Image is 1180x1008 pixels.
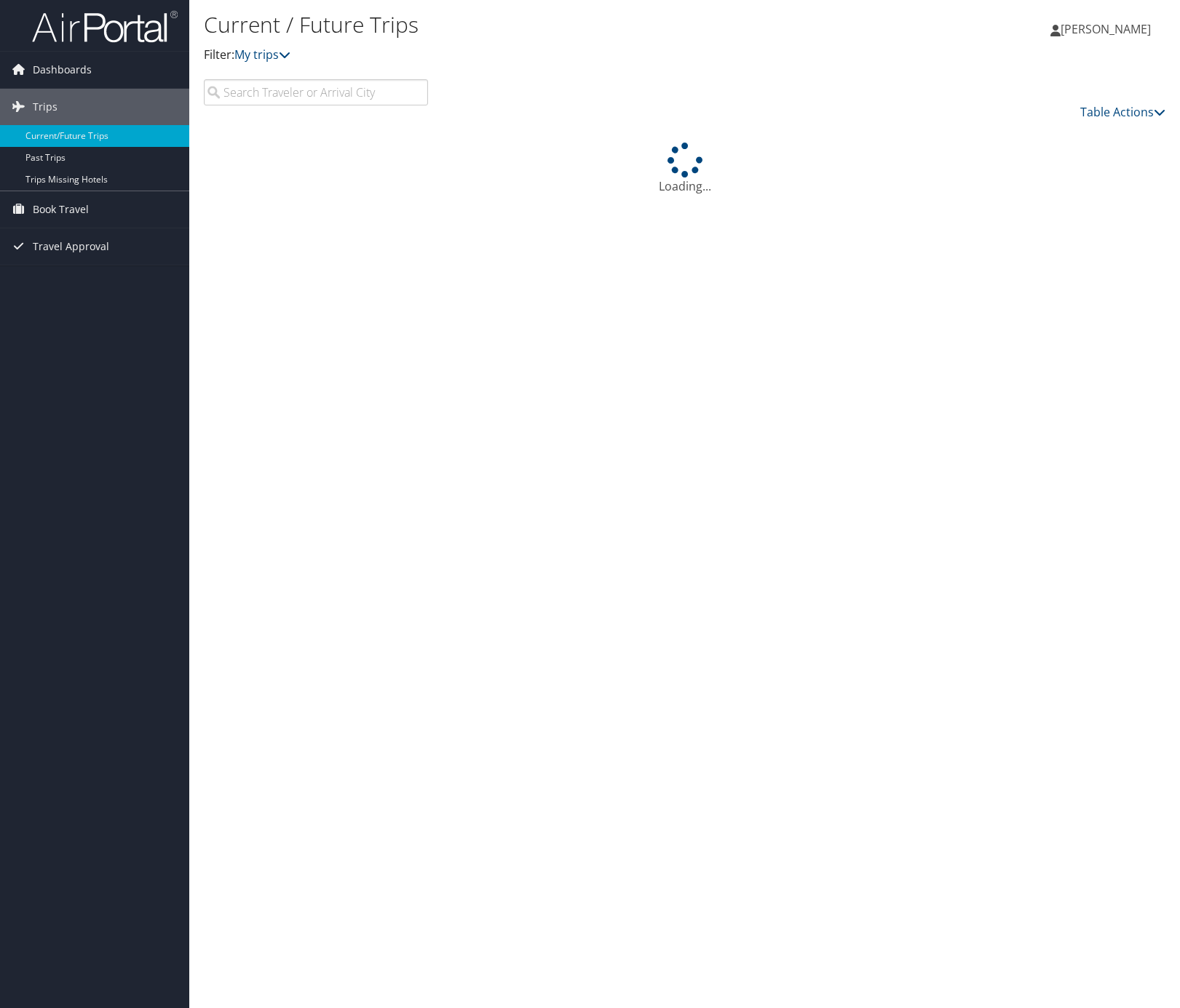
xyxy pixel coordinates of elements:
input: Search Traveler or Arrival City [204,79,428,105]
a: My trips [234,47,290,63]
a: [PERSON_NAME] [1050,7,1165,51]
div: Loading... [204,143,1165,195]
span: Travel Approval [33,228,109,265]
p: Filter: [204,46,845,65]
span: Dashboards [33,52,92,88]
span: [PERSON_NAME] [1061,21,1151,37]
h1: Current / Future Trips [204,9,845,40]
span: Trips [33,89,58,125]
a: Table Actions [1080,104,1165,120]
img: airportal-logo.png [32,9,178,44]
span: Book Travel [33,191,89,228]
